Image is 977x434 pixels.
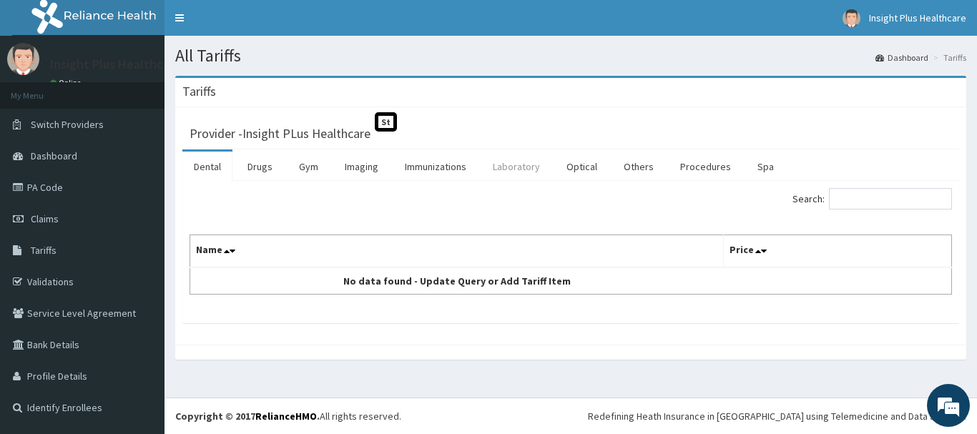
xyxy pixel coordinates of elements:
[182,152,232,182] a: Dental
[182,85,216,98] h3: Tariffs
[190,267,724,295] td: No data found - Update Query or Add Tariff Item
[31,212,59,225] span: Claims
[843,9,860,27] img: User Image
[829,188,952,209] input: Search:
[190,235,724,268] th: Name
[50,58,181,71] p: Insight Plus Healthcare
[669,152,742,182] a: Procedures
[723,235,952,268] th: Price
[875,51,928,64] a: Dashboard
[792,188,952,209] label: Search:
[930,51,966,64] li: Tariffs
[255,410,317,423] a: RelianceHMO
[555,152,609,182] a: Optical
[869,11,966,24] span: Insight Plus Healthcare
[481,152,551,182] a: Laboratory
[31,149,77,162] span: Dashboard
[288,152,330,182] a: Gym
[393,152,478,182] a: Immunizations
[7,43,39,75] img: User Image
[175,410,320,423] strong: Copyright © 2017 .
[50,78,84,88] a: Online
[588,409,966,423] div: Redefining Heath Insurance in [GEOGRAPHIC_DATA] using Telemedicine and Data Science!
[612,152,665,182] a: Others
[31,244,57,257] span: Tariffs
[746,152,785,182] a: Spa
[175,46,966,65] h1: All Tariffs
[333,152,390,182] a: Imaging
[165,398,977,434] footer: All rights reserved.
[190,127,370,140] h3: Provider - Insight PLus Healthcare
[236,152,284,182] a: Drugs
[375,112,397,132] span: St
[31,118,104,131] span: Switch Providers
